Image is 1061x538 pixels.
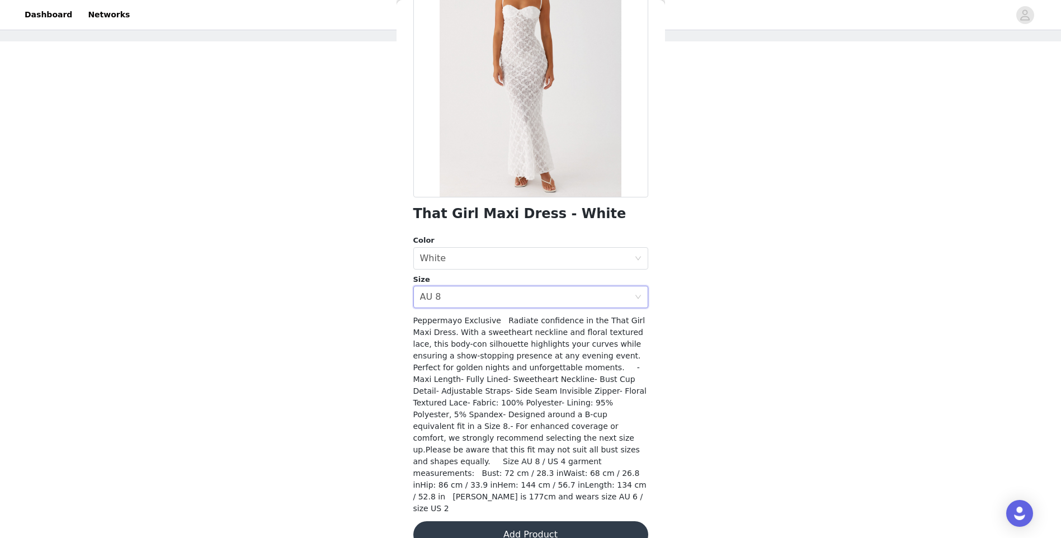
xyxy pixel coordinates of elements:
[1020,6,1030,24] div: avatar
[81,2,136,27] a: Networks
[420,248,446,269] div: White
[413,274,648,285] div: Size
[413,316,647,513] span: Peppermayo Exclusive Radiate confidence in the That Girl Maxi Dress. With a sweetheart neckline a...
[420,286,441,308] div: AU 8
[18,2,79,27] a: Dashboard
[413,235,648,246] div: Color
[1006,500,1033,527] div: Open Intercom Messenger
[413,206,626,221] h1: That Girl Maxi Dress - White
